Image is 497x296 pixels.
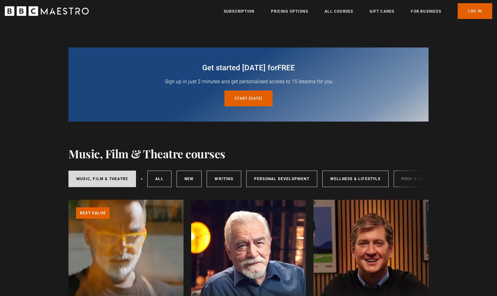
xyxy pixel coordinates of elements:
a: Pricing Options [271,8,308,15]
p: Best value [76,207,110,219]
nav: Primary [224,3,492,19]
a: All [147,171,171,187]
p: Sign up in just 2 minutes and get personalised access to 15 lessons for you [84,78,413,85]
a: Music, Film & Theatre [68,171,136,187]
span: free [277,63,295,72]
a: Gift Cards [370,8,394,15]
svg: BBC Maestro [5,6,89,16]
a: Log In [458,3,492,19]
a: All Courses [325,8,353,15]
a: For business [411,8,441,15]
a: Start [DATE] [224,91,272,106]
a: Subscription [224,8,255,15]
a: Personal Development [246,171,317,187]
a: Wellness & Lifestyle [322,171,389,187]
h2: Get started [DATE] for [84,63,413,73]
a: New [177,171,202,187]
a: Writing [207,171,241,187]
h1: Music, Film & Theatre courses [68,147,225,160]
